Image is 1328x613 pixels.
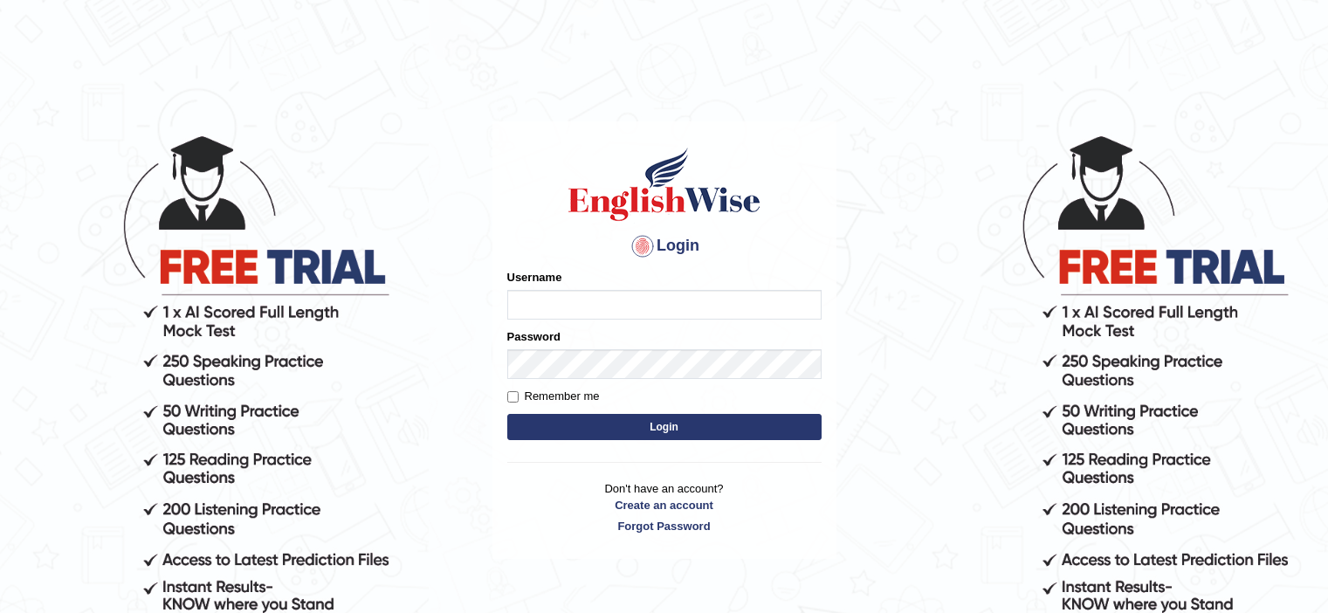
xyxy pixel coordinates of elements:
[507,232,822,260] h4: Login
[507,328,561,345] label: Password
[507,269,562,286] label: Username
[507,518,822,534] a: Forgot Password
[507,497,822,513] a: Create an account
[507,388,600,405] label: Remember me
[507,391,519,403] input: Remember me
[507,480,822,534] p: Don't have an account?
[565,145,764,224] img: Logo of English Wise sign in for intelligent practice with AI
[507,414,822,440] button: Login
